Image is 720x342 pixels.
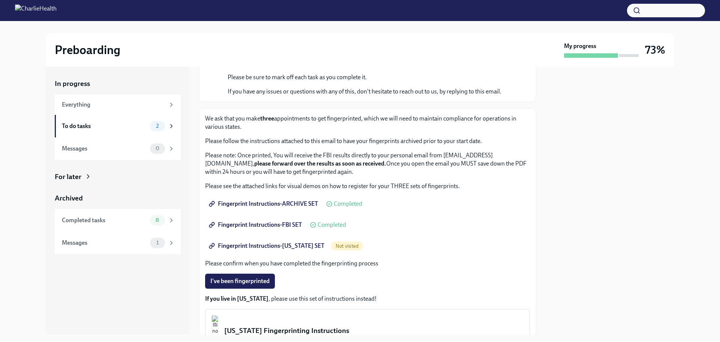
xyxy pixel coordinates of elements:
[55,115,181,137] a: To do tasks2
[55,79,181,89] a: In progress
[15,5,57,17] img: CharlieHealth
[55,172,181,182] a: For later
[254,160,386,167] strong: please forward over the results as soon as received.
[205,238,330,253] a: Fingerprint Instructions-[US_STATE] SET
[205,137,530,145] p: Please follow the instructions attached to this email to have your fingerprints archived prior to...
[210,200,318,208] span: Fingerprint Instructions-ARCHIVE SET
[62,216,147,224] div: Completed tasks
[645,43,665,57] h3: 73%
[62,101,165,109] div: Everything
[331,243,363,249] span: Not visited
[55,232,181,254] a: Messages1
[205,295,268,302] strong: If you live in [US_STATE]
[210,221,302,229] span: Fingerprint Instructions-FBI SET
[205,182,530,190] p: Please see the attached links for visual demos on how to register for your THREE sets of fingerpr...
[151,123,163,129] span: 2
[228,73,518,81] p: Please be sure to mark off each task as you complete it.
[564,42,596,50] strong: My progress
[260,115,274,122] strong: three
[151,146,164,151] span: 0
[62,122,147,130] div: To do tasks
[205,259,530,268] p: Please confirm when you have completed the fingerprinting process
[205,115,530,131] p: We ask that you make appointments to get fingerprinted, which we will need to maintain compliance...
[151,217,163,223] span: 8
[205,217,307,232] a: Fingerprint Instructions-FBI SET
[62,145,147,153] div: Messages
[55,95,181,115] a: Everything
[205,295,530,303] p: , please use this set of instructions instead!
[55,137,181,160] a: Messages0
[210,277,270,285] span: I've been fingerprinted
[62,239,147,247] div: Messages
[55,209,181,232] a: Completed tasks8
[152,240,163,246] span: 1
[210,242,324,250] span: Fingerprint Instructions-[US_STATE] SET
[228,87,518,96] p: If you have any issues or questions with any of this, don't hesitate to reach out to us, by reply...
[318,222,346,228] span: Completed
[55,42,120,57] h2: Preboarding
[205,151,530,176] p: Please note: Once printed, You will receive the FBI results directly to your personal email from ...
[55,172,81,182] div: For later
[205,196,323,211] a: Fingerprint Instructions-ARCHIVE SET
[55,193,181,203] a: Archived
[205,274,275,289] button: I've been fingerprinted
[224,326,523,336] div: [US_STATE] Fingerprinting Instructions
[334,201,362,207] span: Completed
